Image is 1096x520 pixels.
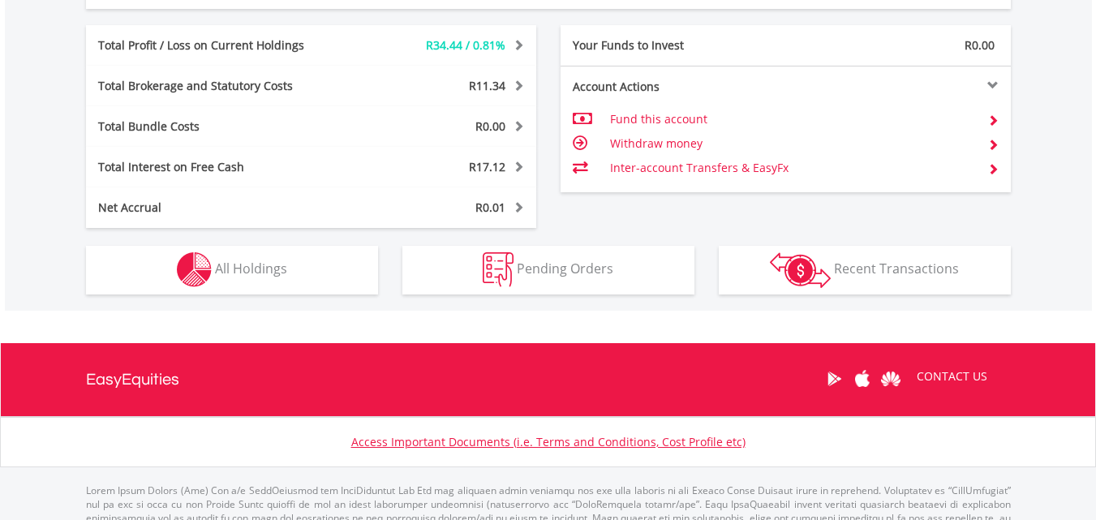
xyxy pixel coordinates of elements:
span: Pending Orders [517,260,613,277]
td: Fund this account [610,107,974,131]
a: Google Play [820,354,849,404]
img: transactions-zar-wht.png [770,252,831,288]
span: R0.01 [475,200,505,215]
a: CONTACT US [905,354,999,399]
div: Total Brokerage and Statutory Costs [86,78,349,94]
img: pending_instructions-wht.png [483,252,514,287]
a: Apple [849,354,877,404]
div: Your Funds to Invest [561,37,786,54]
div: Total Profit / Loss on Current Holdings [86,37,349,54]
span: R0.00 [965,37,995,53]
span: R17.12 [469,159,505,174]
td: Inter-account Transfers & EasyFx [610,156,974,180]
button: Recent Transactions [719,246,1011,294]
a: Access Important Documents (i.e. Terms and Conditions, Cost Profile etc) [351,434,746,449]
div: Total Interest on Free Cash [86,159,349,175]
div: Net Accrual [86,200,349,216]
div: Total Bundle Costs [86,118,349,135]
a: EasyEquities [86,343,179,416]
span: R11.34 [469,78,505,93]
div: Account Actions [561,79,786,95]
span: R34.44 / 0.81% [426,37,505,53]
img: holdings-wht.png [177,252,212,287]
a: Huawei [877,354,905,404]
td: Withdraw money [610,131,974,156]
button: All Holdings [86,246,378,294]
span: All Holdings [215,260,287,277]
span: Recent Transactions [834,260,959,277]
button: Pending Orders [402,246,694,294]
span: R0.00 [475,118,505,134]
